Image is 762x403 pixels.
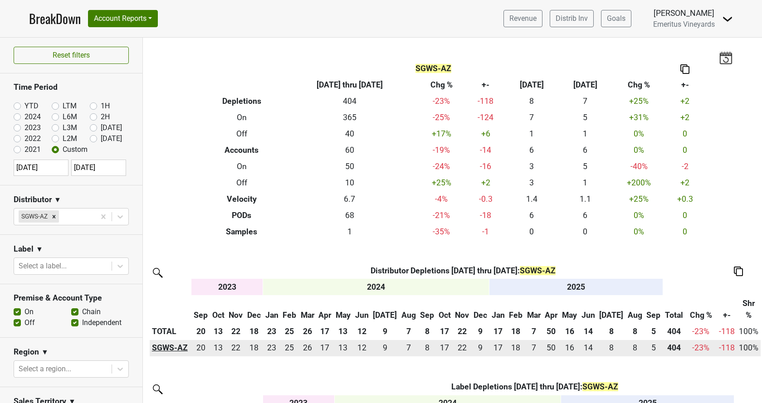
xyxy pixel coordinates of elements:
td: 18 [507,340,525,356]
th: Feb: activate to sort column ascending [507,295,525,323]
td: 0 % [612,207,666,223]
td: 7.167 [525,340,543,356]
td: 11.916 [353,340,371,356]
td: 365 [283,109,416,126]
th: +- [717,295,737,323]
span: SGWS-AZ [582,382,618,391]
td: +2 [666,93,704,109]
label: L3M [63,122,77,133]
th: +- [666,77,704,93]
th: Apr: activate to sort column ascending [543,295,560,323]
th: 9 [471,324,489,340]
div: 18 [509,342,523,354]
td: -16 [467,158,505,175]
td: +0.3 [666,191,704,207]
td: +17 % [416,126,467,142]
td: 50 [283,158,416,175]
img: Copy to clipboard [680,64,689,74]
label: [DATE] [101,133,122,144]
th: Chg % [685,295,717,323]
td: 1.1 [558,191,612,207]
div: 5 [646,342,660,354]
div: 9 [474,342,487,354]
th: Distributor Depletions [DATE] thru [DATE] : [210,262,717,279]
th: 23 [263,324,281,340]
td: 68 [283,207,416,223]
th: On [201,109,283,126]
th: Jun: activate to sort column ascending [353,295,371,323]
a: Goals [601,10,631,27]
th: May: activate to sort column ascending [333,295,353,323]
div: Remove SGWS-AZ [49,210,59,222]
img: Copy to clipboard [734,267,743,276]
td: -24 % [416,158,467,175]
td: -35 % [416,223,467,240]
th: [DATE] [505,77,558,93]
div: 23 [265,342,278,354]
td: -19 % [416,142,467,158]
th: &nbsp;: activate to sort column ascending [685,279,717,295]
td: 60 [283,142,416,158]
th: 2023 [191,279,263,295]
td: -1 [467,223,505,240]
div: -118 [719,342,735,354]
th: 2025 [489,279,663,295]
th: Velocity [201,191,283,207]
span: -23% [692,327,709,336]
h3: Time Period [14,83,129,92]
th: Aug: activate to sort column ascending [399,295,418,323]
td: +2 [666,109,704,126]
th: Total [663,295,685,323]
td: 0 [558,223,612,240]
th: Jan: activate to sort column ascending [489,295,507,323]
th: Dec: activate to sort column ascending [471,295,489,323]
td: 17 [489,340,507,356]
td: -118 [467,93,505,109]
td: 8.334 [625,340,645,356]
th: Jul: activate to sort column ascending [371,295,399,323]
td: 5 [558,109,612,126]
th: 18 [245,324,263,340]
th: 8 [597,324,625,340]
span: ▼ [41,347,49,358]
th: Chg % [612,77,666,93]
td: 22.834 [263,340,281,356]
td: 8 [505,93,558,109]
th: 8 [418,324,437,340]
td: 22.167 [227,340,245,356]
td: 0 % [612,126,666,142]
td: 18 [245,340,263,356]
th: Accounts [201,142,283,158]
th: 14 [579,324,597,340]
td: 6 [558,207,612,223]
th: Oct: activate to sort column ascending [436,295,453,323]
label: Custom [63,144,88,155]
td: +2 [467,175,505,191]
th: &nbsp;: activate to sort column ascending [150,279,191,295]
label: 2024 [24,112,41,122]
td: 16 [560,340,579,356]
th: 9 [371,324,399,340]
th: SGWS-AZ [150,340,191,356]
div: 13 [336,342,351,354]
div: 20 [194,342,208,354]
td: 7 [558,93,612,109]
label: 2H [101,112,110,122]
label: 1H [101,101,110,112]
th: 404 [663,324,685,340]
td: 0 [666,207,704,223]
td: 49.666 [543,340,560,356]
th: Mar: activate to sort column ascending [298,295,317,323]
td: 8 [418,340,437,356]
td: 22.334 [453,340,472,356]
a: Revenue [503,10,542,27]
th: Sep: activate to sort column ascending [645,295,663,323]
span: ▼ [54,194,61,205]
div: 25 [283,342,296,354]
label: Independent [82,317,122,328]
span: SGWS-AZ [520,266,556,275]
th: Jun: activate to sort column ascending [579,295,597,323]
th: Apr: activate to sort column ascending [317,295,334,323]
input: YYYY-MM-DD [14,160,68,176]
td: 13.333 [210,340,227,356]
